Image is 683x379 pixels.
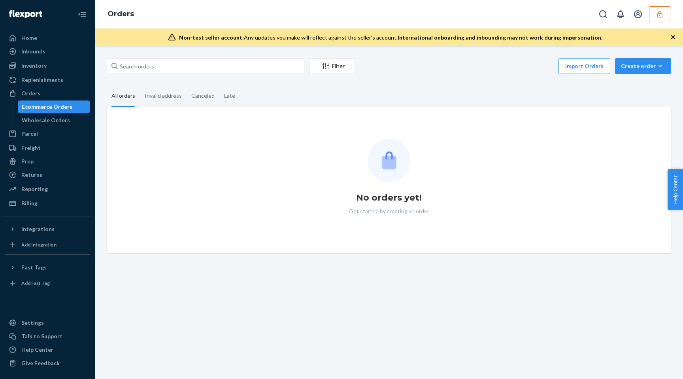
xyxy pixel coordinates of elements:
img: Flexport logo [9,10,42,18]
a: Returns [5,169,90,181]
div: Fast Tags [21,263,47,271]
div: Add Integration [21,241,57,248]
a: Orders [108,9,134,18]
button: Close Navigation [74,6,90,22]
a: Home [5,32,90,44]
div: Help Center [21,346,53,354]
div: Parcel [21,130,38,138]
div: Reporting [21,185,48,193]
button: Talk to Support [5,330,90,343]
button: Fast Tags [5,261,90,274]
div: Billing [21,199,38,207]
div: Inbounds [21,47,45,55]
a: Add Integration [5,239,90,251]
div: Orders [21,89,40,97]
div: Create order [621,62,665,70]
a: Parcel [5,127,90,140]
button: Open account menu [630,6,646,22]
div: Add Fast Tag [21,280,50,286]
div: Give Feedback [21,359,60,367]
div: Canceled [191,85,215,106]
div: Integrations [21,225,55,233]
button: Filter [309,58,355,74]
a: Add Fast Tag [5,277,90,290]
span: International onboarding and inbounding may not work during impersonation. [398,34,602,41]
a: Help Center [5,343,90,356]
button: Open Search Box [595,6,611,22]
button: Open notifications [613,6,628,22]
div: Invalid address [145,85,182,106]
a: Ecommerce Orders [18,100,91,113]
a: Settings [5,316,90,329]
h1: No orders yet! [356,191,422,204]
div: All orders [111,85,135,107]
a: Prep [5,155,90,168]
div: Wholesale Orders [22,116,70,124]
p: Get started by creating an order [349,207,429,215]
ol: breadcrumbs [101,3,140,26]
a: Replenishments [5,74,90,86]
a: Orders [5,87,90,100]
div: Talk to Support [21,332,62,340]
a: Reporting [5,183,90,195]
span: Non-test seller account: [179,34,244,41]
div: Settings [21,319,44,327]
a: Inbounds [5,45,90,58]
img: Empty list [368,139,411,182]
div: Late [224,85,235,106]
div: Prep [21,157,34,165]
div: Any updates you make will reflect against the seller's account. [179,34,602,42]
div: Home [21,34,37,42]
input: Search orders [107,58,304,74]
button: Give Feedback [5,357,90,370]
div: Filter [309,62,355,70]
button: Integrations [5,223,90,235]
a: Inventory [5,59,90,72]
a: Billing [5,197,90,210]
a: Freight [5,142,90,154]
button: Create order [615,58,671,74]
button: Help Center [668,169,683,210]
div: Inventory [21,62,47,70]
button: Import Orders [558,58,610,74]
a: Wholesale Orders [18,114,91,127]
div: Returns [21,171,42,179]
div: Ecommerce Orders [22,103,72,111]
div: Freight [21,144,41,152]
div: Replenishments [21,76,63,84]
